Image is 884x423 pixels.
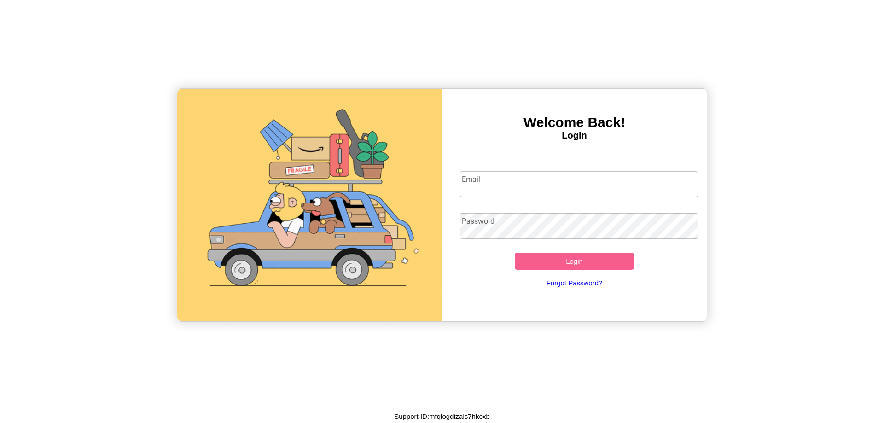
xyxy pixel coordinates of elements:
[394,410,490,423] p: Support ID: mfqlogdtzals7hkcxb
[515,253,634,270] button: Login
[455,270,694,296] a: Forgot Password?
[442,115,707,130] h3: Welcome Back!
[442,130,707,141] h4: Login
[177,89,442,321] img: gif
